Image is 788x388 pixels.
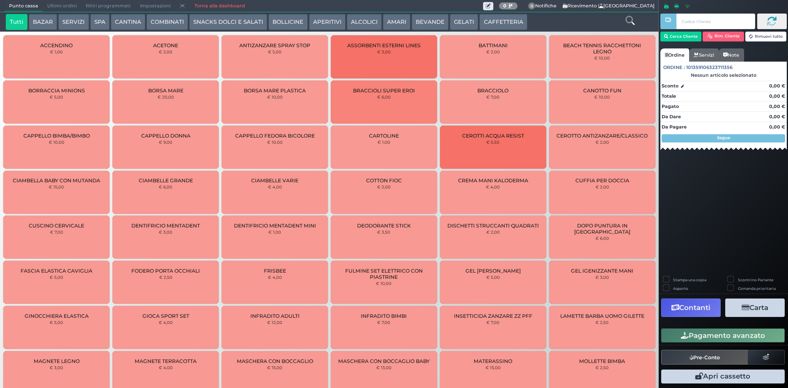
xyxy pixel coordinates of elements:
span: INFRADITO ADULTI [250,313,300,319]
button: Pre-Conto [661,350,748,365]
a: Ordine [660,48,689,62]
small: € 2,00 [486,230,500,234]
span: CEROTTO ANTIZANZARE/CLASSICO [557,133,648,139]
button: Rimuovi tutto [745,32,787,41]
small: € 10,00 [594,94,610,99]
small: € 3,00 [377,49,391,54]
span: BRACCIOLI SUPER EROI [353,87,415,94]
small: € 4,00 [486,184,500,189]
span: BORSA MARE [148,87,183,94]
strong: Totale [662,93,676,99]
button: Carta [725,298,785,317]
b: 0 [503,3,506,9]
span: CIAMBELLE GRANDE [139,177,193,184]
small: € 3,00 [50,365,63,370]
span: MAGNETE LEGNO [34,358,80,364]
span: DENTIFRICIO MENTADENT MINI [234,223,316,229]
small: € 9,00 [159,140,172,145]
small: € 5,00 [50,94,63,99]
span: FASCIA ELASTICA CAVIGLIA [21,268,92,274]
span: MASCHERA CON BOCCAGLIO [237,358,313,364]
span: INFRADITO BIMBI [361,313,407,319]
span: DEODORANTE STICK [357,223,411,229]
span: GIOCA SPORT SET [142,313,189,319]
button: APERITIVI [309,14,346,30]
a: Torna alla dashboard [190,0,249,12]
strong: 0,00 € [769,124,785,130]
small: € 3,50 [377,230,390,234]
small: € 15,00 [267,365,282,370]
span: CIAMBELLE VARIE [251,177,298,184]
button: GELATI [450,14,478,30]
small: € 4,00 [268,275,282,280]
span: 101359106323711356 [686,64,733,71]
small: € 10,00 [594,55,610,60]
small: € 6,00 [596,236,609,241]
span: ANTIZANZARE SPRAY STOP [239,42,310,48]
button: Contanti [661,298,721,317]
button: CANTINA [111,14,145,30]
small: € 2,00 [486,49,500,54]
strong: Pagato [662,103,679,109]
small: € 5,00 [50,320,63,325]
small: € 1,00 [268,230,281,234]
strong: 0,00 € [769,103,785,109]
strong: 0,00 € [769,114,785,119]
span: DOPO PUNTURA IN [GEOGRAPHIC_DATA] [556,223,648,235]
span: DISCHETTI STRUCCANTI QUADRATI [447,223,539,229]
span: BATTIMANI [479,42,508,48]
span: CEROTTI ACQUA RESIST [462,133,524,139]
a: Servizi [689,48,719,62]
small: € 12,00 [267,320,282,325]
span: CANOTTO FUN [583,87,621,94]
span: Ordine : [663,64,685,71]
small: € 5,00 [486,275,500,280]
span: MATERASSINO [474,358,512,364]
span: CUFFIA PER DOCCIA [575,177,629,184]
button: Rim. Cliente [703,32,744,41]
small: € 2,50 [596,320,609,325]
span: CAPPELLO BIMBA/BIMBO [23,133,90,139]
span: Punto cassa [5,0,43,12]
div: Nessun articolo selezionato [660,72,787,78]
span: INSETTICIDA ZANZARE ZZ PFF [454,313,532,319]
label: Comanda prioritaria [738,286,776,291]
span: COTTON FIOC [366,177,402,184]
small: € 4,00 [159,320,173,325]
span: CARTOLINE [369,133,399,139]
small: € 10,00 [267,94,283,99]
small: € 2,00 [159,49,172,54]
button: SERVIZI [58,14,89,30]
button: BAZAR [29,14,57,30]
span: CAPPELLO DONNA [141,133,190,139]
button: ALCOLICI [347,14,382,30]
small: € 1,00 [50,49,63,54]
small: € 10,00 [49,140,64,145]
span: DENTIFRICIO MENTADENT [131,223,200,229]
small: € 6,00 [159,184,172,189]
span: 0 [528,2,536,10]
input: Codice Cliente [676,14,755,29]
small: € 7,00 [377,320,390,325]
span: CAPPELLO FEDORA BICOLORE [235,133,315,139]
small: € 5,00 [50,275,63,280]
span: Ultimi ordini [43,0,81,12]
span: BEACH TENNIS RACCHETTONI LEGNO [556,42,648,55]
small: € 15,00 [486,365,501,370]
small: € 5,50 [486,140,499,145]
label: Stampa una copia [673,277,706,282]
strong: Da Dare [662,114,681,119]
span: CIAMBELLA BABY CON MUTANDA [13,177,100,184]
span: ACCENDINO [40,42,73,48]
span: ACETONE [153,42,178,48]
small: € 7,00 [486,320,499,325]
button: Tutti [6,14,27,30]
span: FULMINE SET ELETTRICO CON PIASTRINE [338,268,430,280]
button: BOLLICINE [268,14,307,30]
button: CAFFETTERIA [479,14,527,30]
button: SPA [90,14,110,30]
span: BORRACCIA MINIONS [28,87,85,94]
span: MASCHERA CON BOCCAGLIO BABY [338,358,430,364]
strong: 0,00 € [769,83,785,89]
a: Note [719,48,744,62]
